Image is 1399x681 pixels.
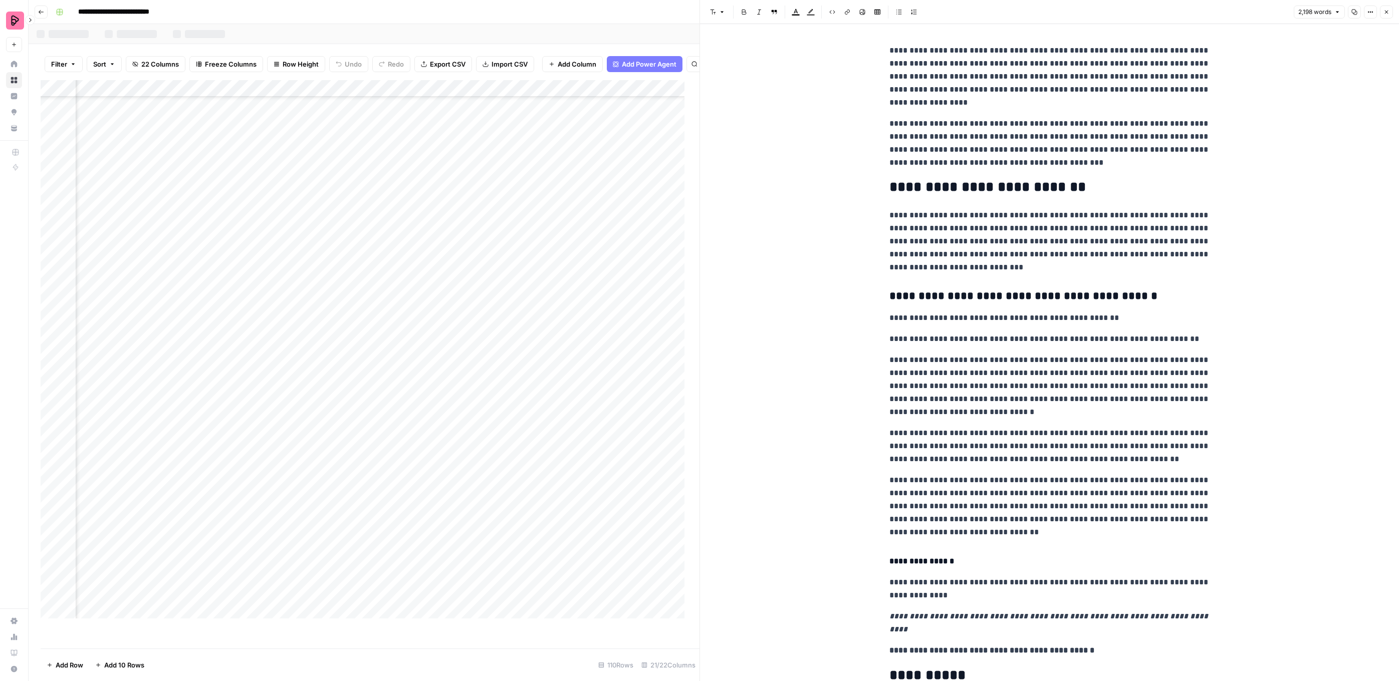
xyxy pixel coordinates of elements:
[141,59,179,69] span: 22 Columns
[6,12,24,30] img: Preply Logo
[41,657,89,673] button: Add Row
[267,56,325,72] button: Row Height
[126,56,185,72] button: 22 Columns
[51,59,67,69] span: Filter
[6,8,22,33] button: Workspace: Preply
[6,104,22,120] a: Opportunities
[607,56,682,72] button: Add Power Agent
[476,56,534,72] button: Import CSV
[558,59,596,69] span: Add Column
[104,660,144,670] span: Add 10 Rows
[283,59,319,69] span: Row Height
[6,645,22,661] a: Learning Hub
[542,56,603,72] button: Add Column
[492,59,528,69] span: Import CSV
[388,59,404,69] span: Redo
[594,657,637,673] div: 110 Rows
[6,661,22,677] button: Help + Support
[189,56,263,72] button: Freeze Columns
[56,660,83,670] span: Add Row
[6,88,22,104] a: Insights
[93,59,106,69] span: Sort
[89,657,150,673] button: Add 10 Rows
[205,59,257,69] span: Freeze Columns
[1294,6,1345,19] button: 2,198 words
[345,59,362,69] span: Undo
[6,120,22,136] a: Your Data
[6,72,22,88] a: Browse
[329,56,368,72] button: Undo
[6,629,22,645] a: Usage
[622,59,676,69] span: Add Power Agent
[87,56,122,72] button: Sort
[45,56,83,72] button: Filter
[637,657,699,673] div: 21/22 Columns
[6,56,22,72] a: Home
[6,613,22,629] a: Settings
[430,59,465,69] span: Export CSV
[414,56,472,72] button: Export CSV
[372,56,410,72] button: Redo
[1298,8,1331,17] span: 2,198 words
